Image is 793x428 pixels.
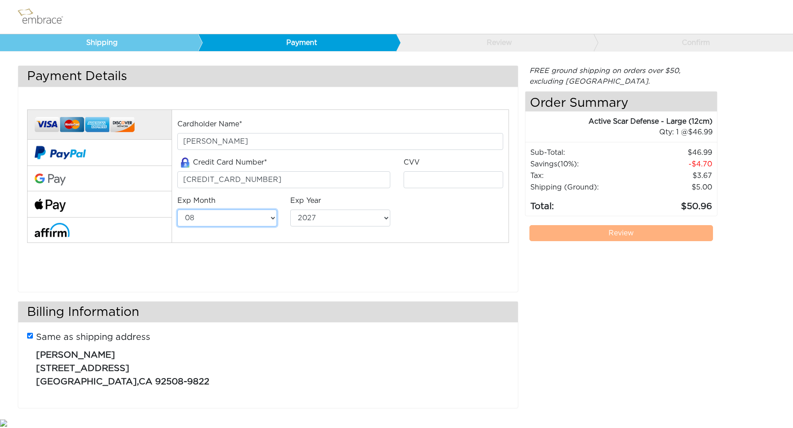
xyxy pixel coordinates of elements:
a: Review [396,34,594,51]
div: Active Scar Defense - Large (12cm) [525,116,713,127]
td: Shipping (Ground): [530,182,630,193]
span: [GEOGRAPHIC_DATA] [36,377,137,386]
td: Tax: [530,170,630,182]
span: 46.99 [688,129,713,136]
label: CVV [404,157,420,168]
img: credit-cards.png [35,114,135,135]
span: CA [139,377,152,386]
div: 1 @ [537,127,713,137]
img: fullApplePay.png [35,199,66,212]
img: Google-Pay-Logo.svg [35,174,66,186]
td: Total: [530,193,630,214]
img: affirm-logo.svg [35,223,70,237]
span: [PERSON_NAME] [36,351,115,359]
label: Credit Card Number* [177,157,267,168]
label: Same as shipping address [36,331,150,344]
td: Savings : [530,158,630,170]
a: Review [529,225,713,241]
h4: Order Summary [525,92,717,112]
img: amazon-lock.png [177,157,193,168]
div: FREE ground shipping on orders over $50, excluding [GEOGRAPHIC_DATA]. [525,65,718,87]
label: Exp Year [290,195,321,206]
td: 50.96 [630,193,713,214]
p: , [36,344,502,388]
td: $5.00 [630,182,713,193]
td: 3.67 [630,170,713,182]
label: Cardholder Name* [177,119,242,129]
span: 92508-9822 [155,377,209,386]
span: (10%) [557,161,577,168]
img: paypal-v2.png [35,140,86,166]
span: [STREET_ADDRESS] [36,364,129,373]
a: Confirm [593,34,792,51]
label: Exp Month [177,195,216,206]
h3: Payment Details [18,66,518,87]
td: Sub-Total: [530,147,630,158]
a: Payment [198,34,396,51]
td: 4.70 [630,158,713,170]
td: 46.99 [630,147,713,158]
img: logo.png [16,6,73,28]
h3: Billing Information [18,302,518,323]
